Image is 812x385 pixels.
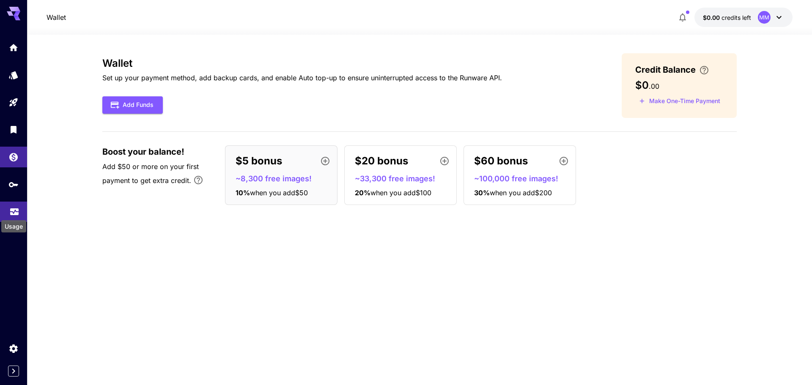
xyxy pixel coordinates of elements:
div: API Keys [8,177,19,187]
div: Models [8,67,19,78]
div: Playground [8,95,19,105]
span: 10 % [236,188,250,197]
p: $5 bonus [236,153,282,169]
div: Library [8,122,19,132]
p: ~8,300 free images! [236,173,334,184]
span: when you add $100 [370,188,431,197]
div: MM [758,11,771,24]
a: Wallet [47,12,66,22]
span: Add $50 or more on your first payment to get extra credit. [102,162,199,185]
p: ~33,300 free images! [355,173,453,184]
p: ~100,000 free images! [474,173,572,184]
button: Bonus applies only to your first payment, up to 30% on the first $1,000. [190,172,207,188]
span: Boost your balance! [102,145,184,158]
span: credits left [721,14,751,21]
div: Usage [1,220,26,232]
span: when you add $50 [250,188,308,197]
span: when you add $200 [490,188,552,197]
p: $60 bonus [474,153,528,169]
button: Expand sidebar [8,366,19,377]
span: Credit Balance [635,63,696,76]
div: Usage [9,204,19,215]
span: . 00 [649,82,659,90]
span: $0.00 [703,14,721,21]
button: Enter your card details and choose an Auto top-up amount to avoid service interruptions. We'll au... [696,65,713,75]
span: 20 % [355,188,370,197]
h3: Wallet [102,57,502,69]
button: $0.00MM [694,8,793,27]
span: 30 % [474,188,490,197]
button: Add Funds [102,96,163,114]
button: Make a one-time, non-recurring payment [635,95,724,108]
p: Set up your payment method, add backup cards, and enable Auto top-up to ensure uninterrupted acce... [102,73,502,83]
div: $0.00 [703,13,751,22]
nav: breadcrumb [47,12,66,22]
div: Home [8,40,19,50]
p: $20 bonus [355,153,408,169]
span: $0 [635,79,649,91]
div: Settings [8,343,19,354]
div: Wallet [8,149,19,160]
